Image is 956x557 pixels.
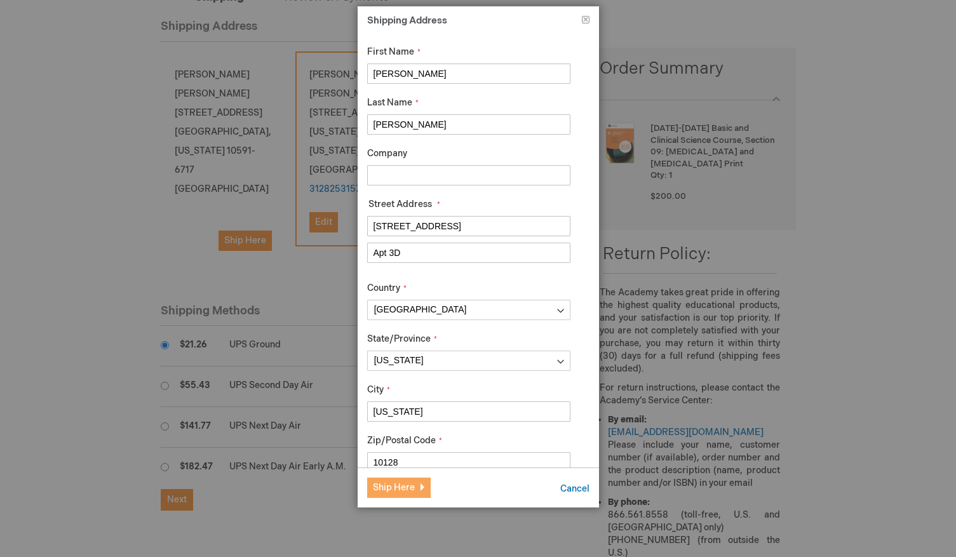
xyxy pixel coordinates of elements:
span: State/Province [367,333,431,344]
span: City [367,384,384,395]
span: Ship Here [373,482,415,493]
span: Last Name [367,97,412,108]
h1: Shipping Address [367,16,589,33]
span: Company [367,148,407,159]
span: Street Address [368,199,432,210]
span: First Name [367,46,414,57]
button: Ship Here [367,478,431,498]
span: Cancel [560,483,589,494]
span: Country [367,283,400,293]
span: Zip/Postal Code [367,435,436,446]
button: Cancel [560,483,589,495]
